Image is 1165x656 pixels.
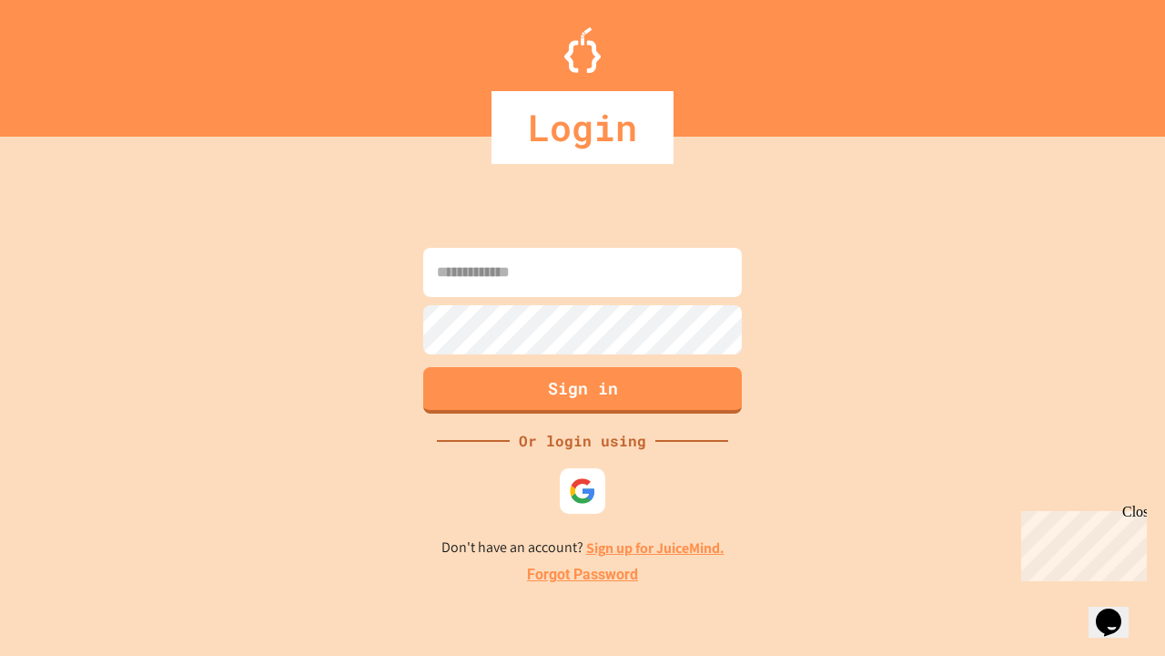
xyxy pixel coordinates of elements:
p: Don't have an account? [441,537,724,559]
div: Login [491,91,674,164]
img: Logo.svg [564,27,601,73]
iframe: chat widget [1089,583,1147,638]
img: google-icon.svg [569,477,596,505]
button: Sign in [423,367,742,414]
iframe: chat widget [1014,504,1147,581]
a: Forgot Password [527,564,638,586]
a: Sign up for JuiceMind. [586,538,724,558]
div: Chat with us now!Close [7,7,126,116]
div: Or login using [510,430,655,452]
